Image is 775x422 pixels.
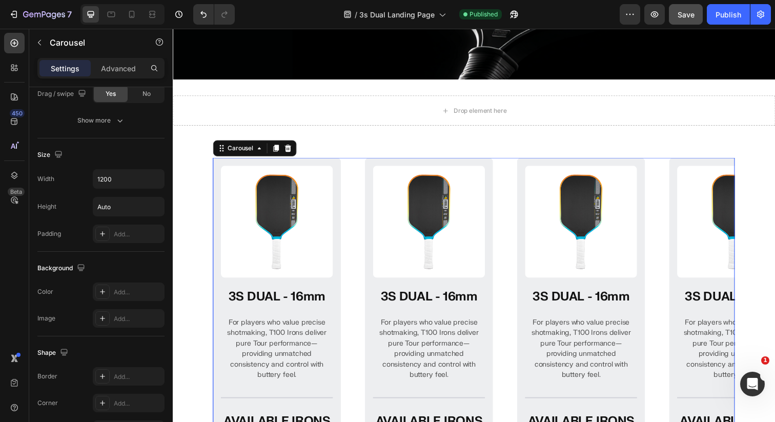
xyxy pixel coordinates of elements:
[93,197,164,216] input: Auto
[37,229,61,238] div: Padding
[37,314,55,323] div: Image
[515,394,629,408] h2: AVAILABLE IRONS
[37,346,70,360] div: Shape
[4,4,76,25] button: 7
[205,394,319,408] h2: AVAILABLE IRONS
[114,399,162,408] div: Add...
[93,170,164,188] input: Auto
[669,4,703,25] button: Save
[106,89,116,98] span: Yes
[707,4,750,25] button: Publish
[50,36,137,49] p: Carousel
[67,8,72,21] p: 7
[49,394,164,408] h2: AVAILABLE IRONS
[360,140,474,254] img: gempages_533118176372720398-224d9290-5470-4c93-8efd-3ec91d140f55.jpg
[114,230,162,239] div: Add...
[761,356,769,365] span: 1
[37,111,165,130] button: Show more
[50,294,162,359] p: For players who value precise shotmaking, T100 Irons deliver pure Tour performance—providing unma...
[101,63,136,74] p: Advanced
[54,117,84,127] div: Carousel
[37,372,57,381] div: Border
[49,267,164,281] h2: 3S DUAL - 16mm
[51,63,79,74] p: Settings
[205,267,319,281] h2: 3S DUAL - 16mm
[716,9,741,20] div: Publish
[193,4,235,25] div: Undo/Redo
[114,314,162,324] div: Add...
[205,140,319,254] img: gempages_533118176372720398-224d9290-5470-4c93-8efd-3ec91d140f55.jpg
[516,294,628,359] p: For players who value precise shotmaking, T100 Irons deliver pure Tour performance—providing unma...
[361,294,473,359] p: For players who value precise shotmaking, T100 Irons deliver pure Tour performance—providing unma...
[37,87,88,101] div: Drag / swipe
[360,394,474,408] h2: AVAILABLE IRONS
[37,174,54,184] div: Width
[206,294,318,359] p: For players who value precise shotmaking, T100 Irons deliver pure Tour performance—providing unma...
[515,140,629,254] img: gempages_533118176372720398-224d9290-5470-4c93-8efd-3ec91d140f55.jpg
[8,188,25,196] div: Beta
[37,398,58,408] div: Corner
[470,10,498,19] span: Published
[37,148,65,162] div: Size
[77,115,125,126] div: Show more
[10,109,25,117] div: 450
[173,29,775,422] iframe: Design area
[515,267,629,281] h2: 3S DUAL - 16mm
[37,202,56,211] div: Height
[287,79,341,88] div: Drop element here
[114,372,162,381] div: Add...
[142,89,151,98] span: No
[740,372,765,396] iframe: Intercom live chat
[49,140,164,254] img: gempages_533118176372720398-224d9290-5470-4c93-8efd-3ec91d140f55.jpg
[359,9,435,20] span: 3s Dual Landing Page
[37,262,87,275] div: Background
[37,287,53,296] div: Color
[355,9,357,20] span: /
[114,288,162,297] div: Add...
[360,267,474,281] h2: 3S DUAL - 16mm
[678,10,695,19] span: Save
